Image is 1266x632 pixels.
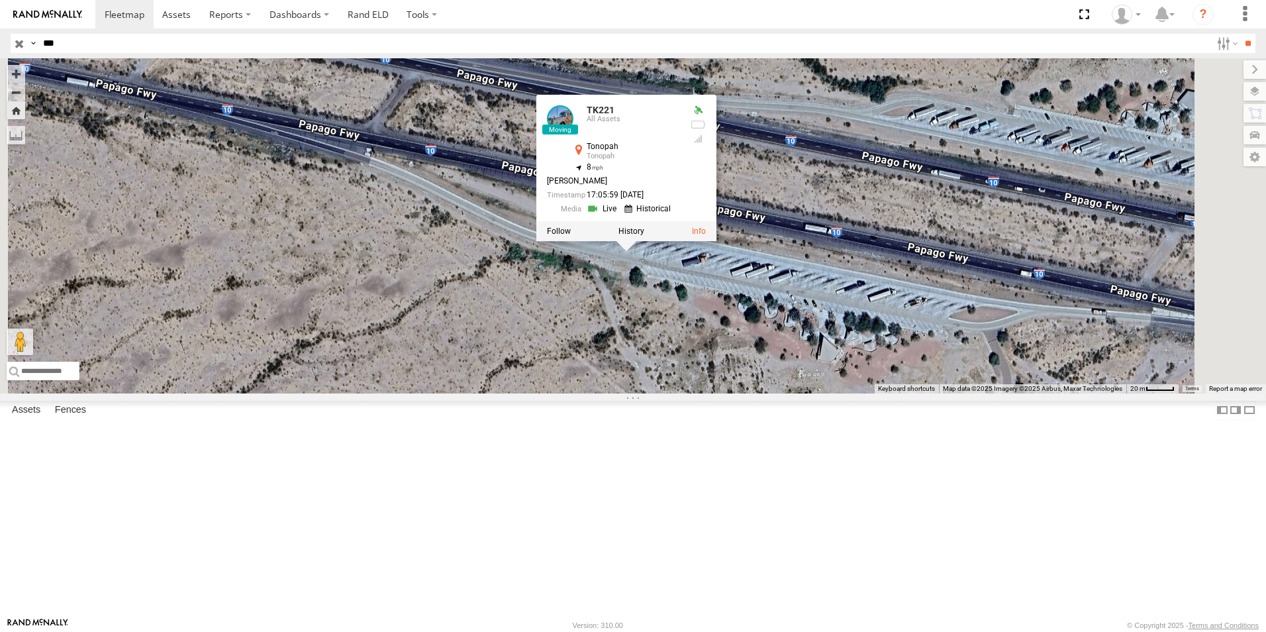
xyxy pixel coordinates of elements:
span: 8 [587,162,603,172]
label: View Asset History [618,227,644,237]
button: Map Scale: 20 m per 40 pixels [1126,384,1179,394]
a: Terms and Conditions [1189,621,1259,629]
a: Report a map error [1209,385,1262,392]
div: Date/time of location update [547,191,679,200]
div: Norma Casillas [1107,5,1145,25]
span: 20 m [1130,385,1145,392]
a: View Asset Details [692,227,706,237]
a: Visit our Website [7,619,68,632]
span: Map data ©2025 Imagery ©2025 Airbus, Maxar Technologies [943,385,1122,392]
label: Search Query [28,34,38,53]
label: Realtime tracking of Asset [547,227,571,237]
label: Dock Summary Table to the Left [1216,401,1229,420]
a: View Live Media Streams [587,203,620,215]
button: Drag Pegman onto the map to open Street View [7,329,33,355]
div: Version: 310.00 [573,621,623,629]
a: View Historical Media Streams [624,203,675,215]
button: Zoom in [7,65,25,83]
label: Map Settings [1243,148,1266,166]
label: Assets [5,401,47,419]
a: View Asset Details [547,105,573,132]
div: All Assets [587,115,679,123]
div: Tonopah [587,152,679,160]
div: No battery health information received from this device. [690,120,706,131]
a: TK221 [587,105,614,115]
img: rand-logo.svg [13,10,82,19]
label: Search Filter Options [1212,34,1240,53]
div: © Copyright 2025 - [1127,621,1259,629]
div: [PERSON_NAME] [547,177,679,185]
label: Dock Summary Table to the Right [1229,401,1242,420]
button: Keyboard shortcuts [878,384,935,394]
a: Terms (opens in new tab) [1185,386,1199,392]
label: Fences [48,401,93,419]
button: Zoom Home [7,101,25,119]
div: Last Event GSM Signal Strength [690,134,706,144]
div: Tonopah [587,142,679,151]
label: Measure [7,126,25,144]
label: Hide Summary Table [1243,401,1256,420]
i: ? [1193,4,1214,25]
div: Valid GPS Fix [690,105,706,116]
button: Zoom out [7,83,25,101]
